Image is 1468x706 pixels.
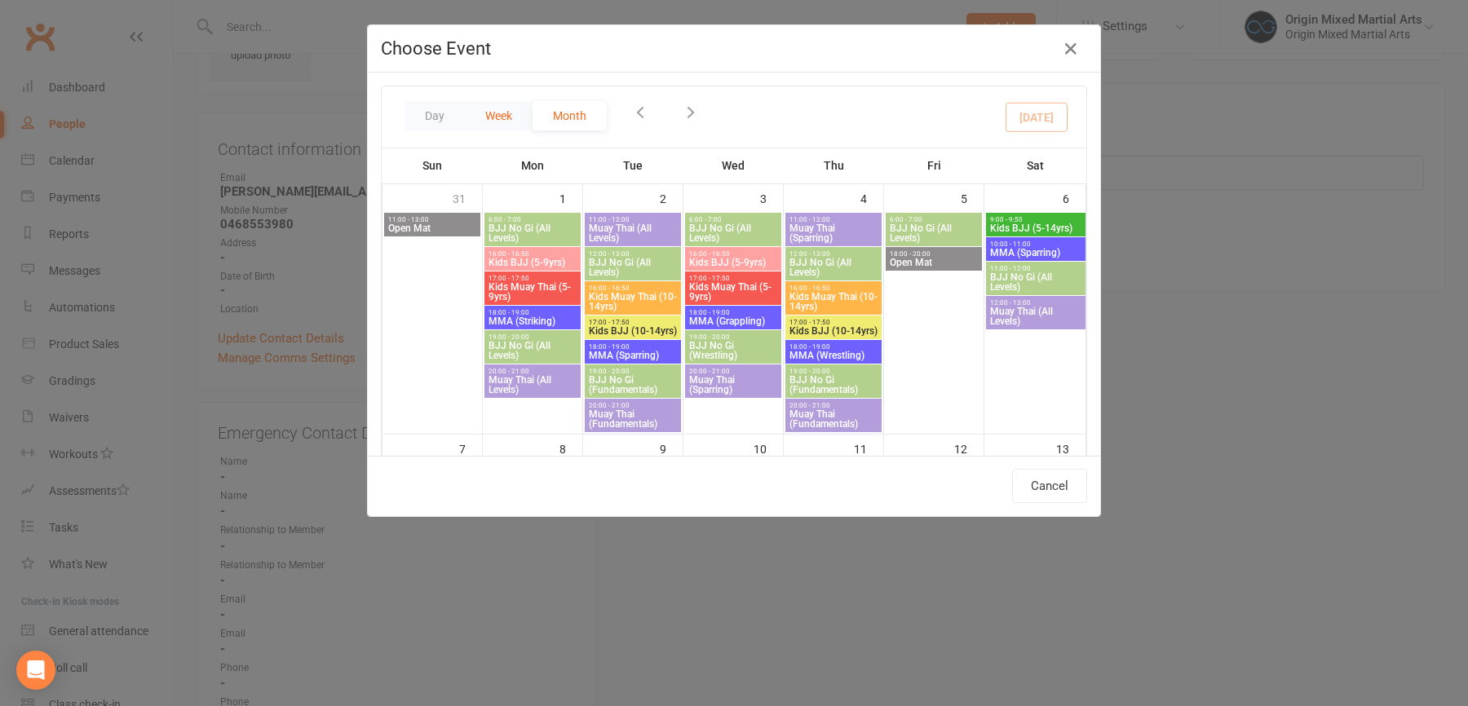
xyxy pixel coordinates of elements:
[488,316,577,326] span: MMA (Striking)
[984,148,1086,183] th: Sat
[989,307,1082,326] span: Muay Thai (All Levels)
[588,285,678,292] span: 16:00 - 16:50
[459,435,482,461] div: 7
[688,375,778,395] span: Muay Thai (Sparring)
[583,148,683,183] th: Tue
[789,343,878,351] span: 18:00 - 19:00
[588,319,678,326] span: 17:00 - 17:50
[688,223,778,243] span: BJJ No Gi (All Levels)
[688,216,778,223] span: 6:00 - 7:00
[488,275,577,282] span: 17:00 - 17:50
[488,258,577,267] span: Kids BJJ (5-9yrs)
[884,148,984,183] th: Fri
[660,435,683,461] div: 9
[488,250,577,258] span: 16:00 - 16:50
[588,250,678,258] span: 12:00 - 13:00
[588,216,678,223] span: 11:00 - 12:00
[588,292,678,311] span: Kids Muay Thai (10-14yrs)
[789,368,878,375] span: 19:00 - 20:00
[588,351,678,360] span: MMA (Sparring)
[789,216,878,223] span: 11:00 - 12:00
[860,184,883,211] div: 4
[789,250,878,258] span: 12:00 - 13:00
[889,223,979,243] span: BJJ No Gi (All Levels)
[889,250,979,258] span: 18:00 - 20:00
[588,258,678,277] span: BJJ No Gi (All Levels)
[989,223,1082,233] span: Kids BJJ (5-14yrs)
[789,292,878,311] span: Kids Muay Thai (10-14yrs)
[688,341,778,360] span: BJJ No Gi (Wrestling)
[789,319,878,326] span: 17:00 - 17:50
[854,435,883,461] div: 11
[989,299,1082,307] span: 12:00 - 13:00
[559,435,582,461] div: 8
[1056,435,1086,461] div: 13
[405,101,465,130] button: Day
[559,184,582,211] div: 1
[688,333,778,341] span: 19:00 - 20:00
[688,316,778,326] span: MMA (Grappling)
[387,223,477,233] span: Open Mat
[488,375,577,395] span: Muay Thai (All Levels)
[1058,36,1084,62] button: Close
[588,368,678,375] span: 19:00 - 20:00
[688,282,778,302] span: Kids Muay Thai (5-9yrs)
[688,258,778,267] span: Kids BJJ (5-9yrs)
[683,148,784,183] th: Wed
[789,223,878,243] span: Muay Thai (Sparring)
[1012,469,1087,503] button: Cancel
[789,402,878,409] span: 20:00 - 21:00
[989,216,1082,223] span: 9:00 - 9:50
[889,216,979,223] span: 6:00 - 7:00
[789,351,878,360] span: MMA (Wrestling)
[688,275,778,282] span: 17:00 - 17:50
[387,216,477,223] span: 11:00 - 13:00
[688,368,778,375] span: 20:00 - 21:00
[588,375,678,395] span: BJJ No Gi (Fundamentals)
[381,38,1087,59] h4: Choose Event
[961,184,984,211] div: 5
[789,326,878,336] span: Kids BJJ (10-14yrs)
[989,248,1082,258] span: MMA (Sparring)
[382,148,483,183] th: Sun
[488,341,577,360] span: BJJ No Gi (All Levels)
[954,435,984,461] div: 12
[588,223,678,243] span: Muay Thai (All Levels)
[760,184,783,211] div: 3
[588,343,678,351] span: 18:00 - 19:00
[488,368,577,375] span: 20:00 - 21:00
[789,258,878,277] span: BJJ No Gi (All Levels)
[488,282,577,302] span: Kids Muay Thai (5-9yrs)
[688,250,778,258] span: 16:00 - 16:50
[660,184,683,211] div: 2
[989,265,1082,272] span: 11:00 - 12:00
[784,148,884,183] th: Thu
[488,309,577,316] span: 18:00 - 19:00
[533,101,607,130] button: Month
[688,309,778,316] span: 18:00 - 19:00
[588,326,678,336] span: Kids BJJ (10-14yrs)
[789,375,878,395] span: BJJ No Gi (Fundamentals)
[488,223,577,243] span: BJJ No Gi (All Levels)
[989,272,1082,292] span: BJJ No Gi (All Levels)
[488,333,577,341] span: 19:00 - 20:00
[483,148,583,183] th: Mon
[488,216,577,223] span: 6:00 - 7:00
[889,258,979,267] span: Open Mat
[465,101,533,130] button: Week
[789,285,878,292] span: 16:00 - 16:50
[989,240,1082,248] span: 10:00 - 11:00
[754,435,783,461] div: 10
[16,651,55,690] div: Open Intercom Messenger
[588,402,678,409] span: 20:00 - 21:00
[789,409,878,429] span: Muay Thai (Fundamentals)
[453,184,482,211] div: 31
[588,409,678,429] span: Muay Thai (Fundamentals)
[1063,184,1086,211] div: 6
